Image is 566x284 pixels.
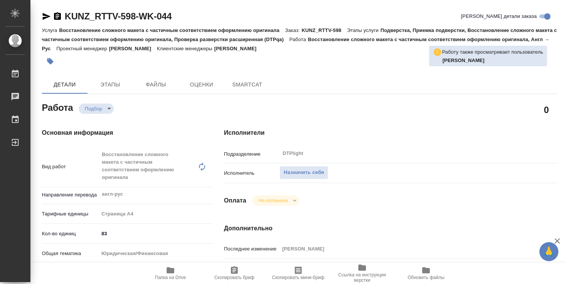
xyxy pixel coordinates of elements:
[138,263,202,284] button: Папка на Drive
[284,168,324,177] span: Назначить себя
[347,27,380,33] p: Этапы услуги
[138,80,174,89] span: Файлы
[544,103,549,116] h2: 0
[83,105,105,112] button: Подбор
[330,263,394,284] button: Ссылка на инструкции верстки
[442,57,485,63] b: [PERSON_NAME]
[280,166,328,179] button: Назначить себя
[224,169,280,177] p: Исполнитель
[442,48,543,56] p: Работу также просматривает пользователь
[202,263,266,284] button: Скопировать бриф
[394,263,458,284] button: Обновить файлы
[224,128,558,137] h4: Исполнители
[408,275,445,280] span: Обновить файлы
[65,11,172,21] a: KUNZ_RTTV-598-WK-044
[99,207,213,220] div: Страница А4
[79,104,114,114] div: Подбор
[42,128,194,137] h4: Основная информация
[214,275,254,280] span: Скопировать бриф
[59,27,285,33] p: Восстановление сложного макета с частичным соответствием оформлению оригинала
[302,27,347,33] p: KUNZ_RTTV-598
[335,272,390,283] span: Ссылка на инструкции верстки
[214,46,262,51] p: [PERSON_NAME]
[542,244,555,260] span: 🙏
[99,228,213,239] input: ✎ Введи что-нибудь
[42,250,99,257] p: Общая тематика
[224,196,246,205] h4: Оплата
[42,12,51,21] button: Скопировать ссылку для ЯМессенджера
[42,27,59,33] p: Услуга
[42,210,99,218] p: Тарифные единицы
[272,275,324,280] span: Скопировать мини-бриф
[109,46,157,51] p: [PERSON_NAME]
[157,46,215,51] p: Клиентские менеджеры
[155,275,186,280] span: Папка на Drive
[42,100,73,114] h2: Работа
[539,242,558,261] button: 🙏
[92,80,129,89] span: Этапы
[252,195,299,206] div: Подбор
[99,247,213,260] div: Юридическая/Финансовая
[42,53,59,70] button: Добавить тэг
[224,245,280,253] p: Последнее изменение
[46,80,83,89] span: Детали
[285,27,302,33] p: Заказ:
[461,13,537,20] span: [PERSON_NAME] детали заказа
[224,150,280,158] p: Подразделение
[56,46,109,51] p: Проектный менеджер
[229,80,266,89] span: SmartCat
[42,230,99,238] p: Кол-во единиц
[53,12,62,21] button: Скопировать ссылку
[289,37,308,42] p: Работа
[42,163,99,171] p: Вид работ
[183,80,220,89] span: Оценки
[256,197,290,204] button: Не оплачена
[224,224,558,233] h4: Дополнительно
[442,57,543,64] p: Петрова Валерия
[280,243,530,254] input: Пустое поле
[42,191,99,199] p: Направление перевода
[266,263,330,284] button: Скопировать мини-бриф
